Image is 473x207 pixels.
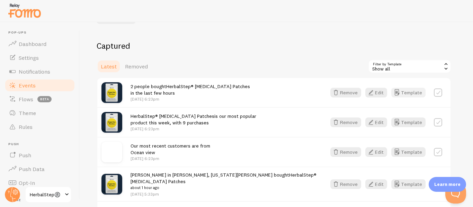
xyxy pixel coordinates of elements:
div: Show all [368,59,451,73]
a: Rules [4,120,75,134]
a: Opt-In [4,176,75,190]
img: fomo-relay-logo-orange.svg [7,2,42,19]
span: Push [8,142,75,147]
span: [PERSON_NAME] in [PERSON_NAME], [US_STATE][PERSON_NAME] bought [131,172,318,191]
button: Edit [365,179,387,189]
a: HerbalStep® [MEDICAL_DATA] Patches [131,113,214,119]
span: Pop-ups [8,30,75,35]
a: Push [4,148,75,162]
span: Theme [19,110,36,116]
img: This_patch_literally_changed_my_life._I_went_from_feeling_like_a_useless_zombie_to_actually_getti... [101,112,122,133]
span: Dashboard [19,40,46,47]
a: Latest [97,59,121,73]
a: Notifications [4,65,75,78]
p: Learn more [434,181,461,188]
a: Dashboard [4,37,75,51]
span: Events [19,82,36,89]
button: Template [391,179,426,189]
span: Removed [125,63,148,70]
button: Edit [365,147,387,157]
a: HerbalStep® [MEDICAL_DATA] Patches [166,83,250,90]
span: is our most popular product this week, with 9 purchases [131,113,256,126]
a: Flows beta [4,92,75,106]
a: Settings [4,51,75,65]
span: HerbalStep®️ [30,190,63,199]
button: Remove [330,88,361,97]
a: Events [4,78,75,92]
small: about 1 hour ago [131,185,318,191]
a: Edit [365,147,391,157]
a: Theme [4,106,75,120]
a: HerbalStep® [MEDICAL_DATA] Patches [131,172,316,185]
span: Settings [19,54,39,61]
button: Template [391,147,426,157]
span: Push Data [19,166,45,172]
img: This_patch_literally_changed_my_life._I_went_from_feeling_like_a_useless_zombie_to_actually_getti... [101,174,122,195]
a: Push Data [4,162,75,176]
div: Learn more [429,177,466,192]
span: Our most recent customers are from Ocean view [131,143,210,156]
a: Edit [365,88,391,97]
img: This_patch_literally_changed_my_life._I_went_from_feeling_like_a_useless_zombie_to_actually_getti... [101,82,122,103]
a: Removed [121,59,152,73]
span: Notifications [19,68,50,75]
span: beta [37,96,52,102]
p: [DATE] 6:23pm [131,96,250,102]
button: Template [391,117,426,127]
button: Remove [330,147,361,157]
button: Edit [365,88,387,97]
a: HerbalStep®️ [25,186,72,203]
a: Edit [365,117,391,127]
p: [DATE] 5:33pm [131,191,318,197]
span: Rules [19,123,33,130]
iframe: Help Scout Beacon - Open [445,183,466,204]
span: 2 people bought in the last few hours [131,83,250,96]
img: no_image.svg [101,142,122,162]
span: Flows [19,96,33,103]
a: Edit [365,179,391,189]
p: [DATE] 6:23pm [131,126,256,132]
span: Opt-In [19,179,35,186]
button: Remove [330,179,361,189]
span: Push [19,152,31,159]
span: Latest [101,63,117,70]
button: Template [391,88,426,97]
p: [DATE] 6:23pm [131,156,210,161]
button: Edit [365,117,387,127]
h2: Captured [97,40,451,51]
button: Remove [330,117,361,127]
